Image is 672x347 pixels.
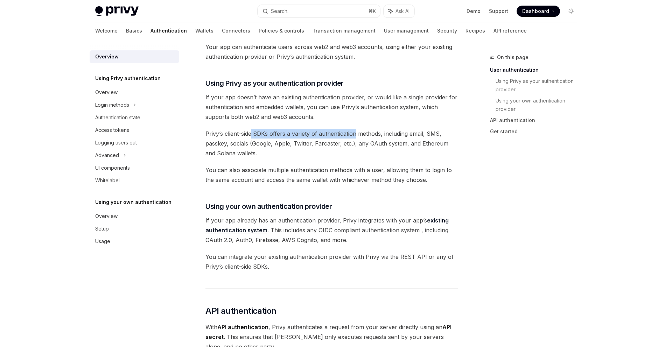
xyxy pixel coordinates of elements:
a: Support [489,8,508,15]
div: Logging users out [95,139,137,147]
span: If your app doesn’t have an existing authentication provider, or would like a single provider for... [205,92,458,122]
span: API authentication [205,305,276,317]
a: Using your own authentication provider [496,95,582,115]
div: Advanced [95,151,119,160]
button: Search...⌘K [258,5,380,17]
div: UI components [95,164,130,172]
button: Ask AI [384,5,414,17]
a: Policies & controls [259,22,304,39]
a: Transaction management [313,22,376,39]
a: Welcome [95,22,118,39]
div: Overview [95,212,118,220]
strong: API authentication [217,324,268,331]
a: Overview [90,210,179,222]
span: You can integrate your existing authentication provider with Privy via the REST API or any of Pri... [205,252,458,271]
a: API authentication [490,115,582,126]
a: UI components [90,162,179,174]
a: Authentication [150,22,187,39]
span: Using your own authentication provider [205,201,332,211]
div: Search... [271,7,290,15]
a: Get started [490,126,582,137]
div: Access tokens [95,126,129,134]
a: Usage [90,235,179,248]
a: Security [437,22,457,39]
a: Demo [467,8,481,15]
div: Login methods [95,101,129,109]
a: Access tokens [90,124,179,136]
span: Your app can authenticate users across web2 and web3 accounts, using either your existing authent... [205,42,458,62]
a: Logging users out [90,136,179,149]
a: Connectors [222,22,250,39]
div: Overview [95,52,119,61]
div: Usage [95,237,110,246]
h5: Using Privy authentication [95,74,161,83]
div: Authentication state [95,113,140,122]
a: Authentication state [90,111,179,124]
span: ⌘ K [369,8,376,14]
a: Dashboard [517,6,560,17]
div: Setup [95,225,109,233]
a: Setup [90,222,179,235]
span: Privy’s client-side SDKs offers a variety of authentication methods, including email, SMS, passke... [205,129,458,158]
button: Toggle dark mode [566,6,577,17]
span: On this page [497,53,528,62]
a: Whitelabel [90,174,179,187]
a: Basics [126,22,142,39]
span: Dashboard [522,8,549,15]
div: Whitelabel [95,176,120,185]
a: Overview [90,50,179,63]
span: If your app already has an authentication provider, Privy integrates with your app’s . This inclu... [205,215,458,245]
span: Ask AI [395,8,409,15]
a: User authentication [490,64,582,76]
a: User management [384,22,429,39]
span: You can also associate multiple authentication methods with a user, allowing them to login to the... [205,165,458,185]
div: Overview [95,88,118,97]
img: light logo [95,6,139,16]
a: Recipes [465,22,485,39]
a: Overview [90,86,179,99]
span: Using Privy as your authentication provider [205,78,344,88]
a: Using Privy as your authentication provider [496,76,582,95]
a: API reference [493,22,527,39]
h5: Using your own authentication [95,198,171,206]
a: Wallets [195,22,213,39]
